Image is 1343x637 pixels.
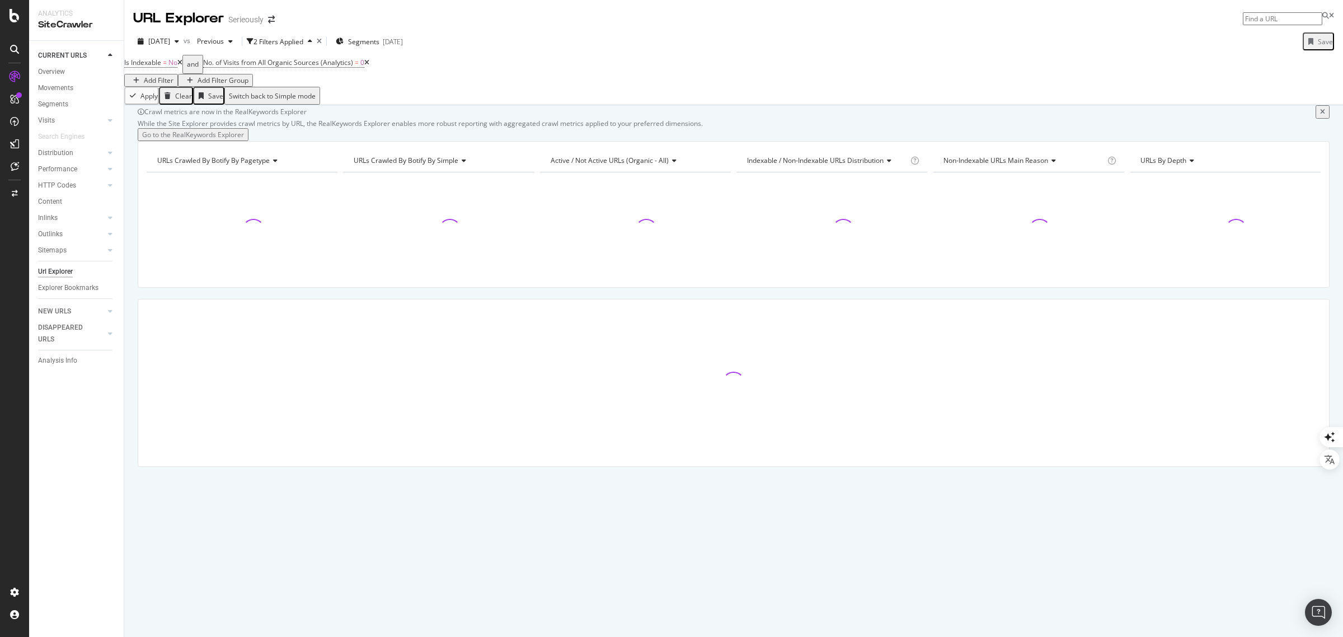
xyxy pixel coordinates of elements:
span: = [163,58,167,67]
a: Performance [38,163,105,175]
a: Explorer Bookmarks [38,282,116,294]
a: NEW URLS [38,306,105,317]
span: Previous [192,36,224,46]
h4: Active / Not Active URLs [548,152,721,170]
div: Search Engines [38,131,84,143]
div: Open Intercom Messenger [1305,599,1332,626]
span: URLs Crawled By Botify By simple [354,156,458,165]
a: Movements [38,82,116,94]
div: info banner [138,105,1330,140]
span: Non-Indexable URLs Main Reason [943,156,1048,165]
button: Previous [192,32,237,50]
div: Analysis Info [38,355,77,367]
span: Segments [348,37,379,46]
a: CURRENT URLS [38,50,105,62]
button: 2 Filters Applied [247,32,317,50]
a: Inlinks [38,212,105,224]
button: close banner [1316,105,1330,118]
button: Switch back to Simple mode [224,87,320,105]
span: vs [184,36,192,45]
div: Outlinks [38,228,63,240]
div: Segments [38,99,68,110]
a: Url Explorer [38,266,116,278]
div: Add Filter [144,76,173,85]
button: [DATE] [133,32,184,50]
h4: URLs Crawled By Botify By simple [351,152,524,170]
button: Go to the RealKeywords Explorer [138,128,248,141]
button: Add Filter [124,74,178,87]
div: Explorer Bookmarks [38,282,98,294]
div: Switch back to Simple mode [229,91,316,101]
div: Sitemaps [38,245,67,256]
a: Outlinks [38,228,105,240]
a: Sitemaps [38,245,105,256]
div: Inlinks [38,212,58,224]
div: Clear [175,91,192,101]
a: DISAPPEARED URLS [38,322,105,345]
span: Indexable / Non-Indexable URLs distribution [747,156,884,165]
div: CURRENT URLS [38,50,87,62]
span: URLs Crawled By Botify By pagetype [157,156,270,165]
div: Serieously [228,14,264,25]
div: Visits [38,115,55,127]
div: times [317,38,322,45]
span: No [168,58,177,67]
a: Distribution [38,147,105,159]
div: NEW URLS [38,306,71,317]
span: URLs by Depth [1140,156,1186,165]
div: URL Explorer [133,9,224,28]
div: Url Explorer [38,266,73,278]
div: and [187,57,199,72]
div: Save [208,91,223,101]
input: Find a URL [1243,12,1322,25]
button: Clear [159,87,193,105]
div: Content [38,196,62,208]
a: HTTP Codes [38,180,105,191]
div: SiteCrawler [38,18,115,31]
div: Movements [38,82,73,94]
button: Apply [124,87,159,105]
span: 2025 Oct. 14th [148,36,170,46]
a: Visits [38,115,105,127]
a: Analysis Info [38,355,116,367]
div: Overview [38,66,65,78]
button: Add Filter Group [178,74,253,87]
div: HTTP Codes [38,180,76,191]
button: and [182,55,203,74]
div: DISAPPEARED URLS [38,322,95,345]
div: Apply [140,91,158,101]
button: Segments[DATE] [331,32,407,50]
span: 0 [360,58,364,67]
h4: Non-Indexable URLs Main Reason [941,152,1105,170]
div: arrow-right-arrow-left [268,16,275,24]
div: Add Filter Group [198,76,248,85]
span: No. of Visits from All Organic Sources (Analytics) [203,58,353,67]
span: Is Indexable [124,58,161,67]
span: Active / Not Active URLs (organic - all) [551,156,669,165]
a: Content [38,196,116,208]
button: Save [1303,32,1334,50]
div: 2 Filters Applied [253,37,303,46]
div: Crawl metrics are now in the RealKeywords Explorer [144,107,1316,116]
button: Save [193,87,224,105]
a: Segments [38,99,116,110]
span: = [355,58,359,67]
div: Performance [38,163,77,175]
div: [DATE] [383,37,403,46]
a: Search Engines [38,131,96,143]
a: Overview [38,66,116,78]
h4: Indexable / Non-Indexable URLs Distribution [745,152,908,170]
h4: URLs Crawled By Botify By pagetype [155,152,327,170]
div: Distribution [38,147,73,159]
div: Save [1318,37,1333,46]
div: Analytics [38,9,115,18]
div: While the Site Explorer provides crawl metrics by URL, the RealKeywords Explorer enables more rob... [138,119,1330,128]
h4: URLs by Depth [1138,152,1311,170]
